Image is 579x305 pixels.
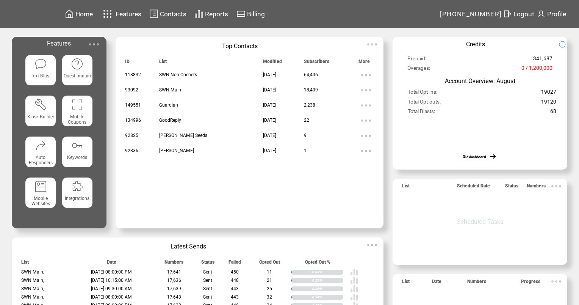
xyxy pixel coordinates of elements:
span: ID [125,59,130,68]
span: Logout [513,10,534,18]
span: Integrations [65,196,89,201]
img: integrations.svg [71,180,83,193]
a: Old dashboard [463,155,486,159]
img: ellypsis.svg [365,237,380,253]
img: ellypsis.svg [358,68,374,83]
span: Features [47,40,71,47]
img: coupons.svg [71,98,83,111]
span: Reports [205,10,228,18]
span: 17,636 [167,278,181,283]
span: Modified [263,59,282,68]
a: Integrations [62,178,92,212]
img: text-blast.svg [34,58,47,70]
a: Reports [193,8,229,20]
span: Kiosk Builder [27,114,54,119]
img: tool%201.svg [34,98,47,111]
span: 92836 [125,148,138,153]
span: [DATE] [263,87,276,93]
span: Scheduled Tasks [457,218,503,225]
span: [DATE] [263,118,276,123]
span: Guardian [159,102,178,108]
span: More [358,59,370,68]
span: 9 [304,133,307,138]
span: 118832 [125,72,141,77]
span: 25 [267,286,272,291]
span: Subscribers [304,59,329,68]
span: Opted Out % [305,259,330,268]
span: Status [505,183,518,192]
span: 443 [231,286,239,291]
img: chart.svg [194,9,203,19]
span: SWN Main, [21,278,44,283]
span: [DATE] [263,148,276,153]
span: SWN Main, [21,294,44,300]
img: mobile-websites.svg [34,180,47,193]
span: Opted Out [259,259,280,268]
span: Text Blast [31,73,51,79]
span: Mobile Coupons [68,114,86,125]
span: Sent [203,294,212,300]
span: Sent [203,269,212,275]
img: poll%20-%20white.svg [350,285,358,293]
div: 0.12% [312,278,343,283]
span: Features [116,10,141,18]
span: Total Opt-outs: [408,99,441,108]
span: Status [201,259,214,268]
span: [PERSON_NAME] [159,148,194,153]
img: exit.svg [503,9,512,19]
span: 0 / 1,200,000 [521,65,552,74]
span: Date [432,279,441,288]
img: poll%20-%20white.svg [350,268,358,276]
span: Overages: [407,65,430,74]
span: [PERSON_NAME] Seeds [159,133,207,138]
span: 1 [304,148,307,153]
span: Contacts [160,10,186,18]
a: Features [100,6,142,21]
img: poll%20-%20white.svg [350,293,358,301]
span: 450 [231,269,239,275]
img: keywords.svg [71,139,83,152]
span: Scheduled Date [457,183,490,192]
img: ellypsis.svg [358,113,374,128]
span: Date [107,259,116,268]
span: GoodReply [159,118,181,123]
span: SWN Main, [21,286,44,291]
img: ellypsis.svg [549,274,564,289]
span: 17,641 [167,269,181,275]
a: Profile [535,8,567,20]
a: Keywords [62,137,92,171]
span: Latest Sends [171,243,206,250]
span: Top Contacts [222,42,258,50]
span: 21 [267,278,272,283]
span: Questionnaire [64,73,92,79]
span: 2,238 [304,102,315,108]
a: Logout [502,8,535,20]
a: Questionnaire [62,55,92,90]
span: 68 [550,108,556,118]
span: List [402,183,410,192]
div: 0.06% [312,270,343,274]
span: Numbers [527,183,546,192]
span: 443 [231,294,239,300]
span: [DATE] [263,102,276,108]
img: ellypsis.svg [358,143,374,159]
span: [DATE] 08:00:00 PM [91,269,132,275]
span: 149551 [125,102,141,108]
span: Total Opt-ins: [408,89,437,98]
img: questionnaire.svg [71,58,83,70]
a: Text Blast [25,55,56,90]
span: Credits [466,41,485,48]
span: 22 [304,118,309,123]
img: home.svg [65,9,74,19]
span: Billing [247,10,265,18]
span: 19027 [541,89,556,98]
span: [DATE] 08:00:00 AM [91,294,132,300]
img: features.svg [101,8,114,20]
span: Total Blasts: [408,108,435,118]
span: 18,409 [304,87,318,93]
a: Contacts [148,8,188,20]
span: 93092 [125,87,138,93]
span: 92825 [125,133,138,138]
span: SWN Main, [21,269,44,275]
span: Progress [521,279,540,288]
